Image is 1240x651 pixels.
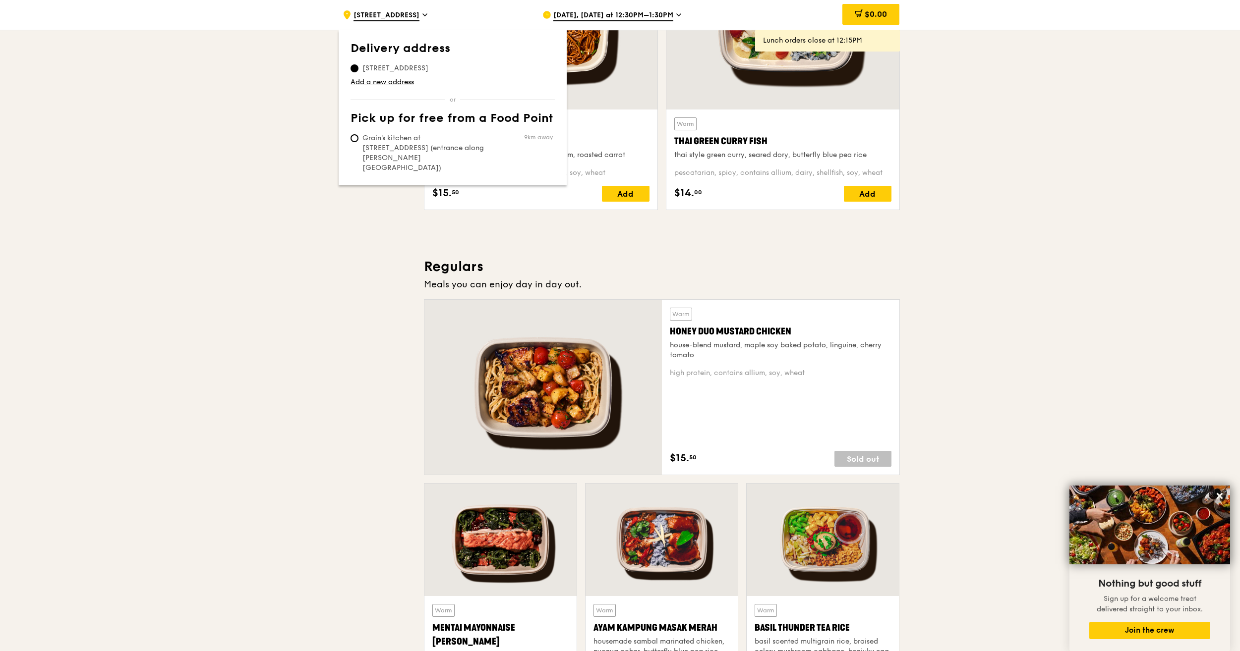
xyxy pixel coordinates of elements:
[524,133,553,141] span: 9km away
[424,258,900,275] h3: Regulars
[354,10,419,21] span: [STREET_ADDRESS]
[674,168,891,178] div: pescatarian, spicy, contains allium, dairy, shellfish, soy, wheat
[670,340,891,360] div: house-blend mustard, maple soy baked potato, linguine, cherry tomato
[553,10,673,21] span: [DATE], [DATE] at 12:30PM–1:30PM
[674,117,697,130] div: Warm
[844,186,891,202] div: Add
[755,604,777,617] div: Warm
[351,42,555,59] th: Delivery address
[1089,622,1210,639] button: Join the crew
[689,453,697,461] span: 50
[452,188,459,196] span: 50
[602,186,650,202] div: Add
[593,604,616,617] div: Warm
[432,604,455,617] div: Warm
[670,325,891,338] div: Honey Duo Mustard Chicken
[351,63,440,73] span: [STREET_ADDRESS]
[351,77,555,87] a: Add a new address
[763,36,892,46] div: Lunch orders close at 12:15PM
[1097,595,1203,613] span: Sign up for a welcome treat delivered straight to your inbox.
[351,64,358,72] input: [STREET_ADDRESS]
[670,308,692,321] div: Warm
[670,368,891,378] div: high protein, contains allium, soy, wheat
[674,134,891,148] div: Thai Green Curry Fish
[351,111,555,129] th: Pick up for free from a Food Point
[674,186,694,201] span: $14.
[694,188,702,196] span: 00
[593,621,730,635] div: Ayam Kampung Masak Merah
[432,621,569,649] div: Mentai Mayonnaise [PERSON_NAME]
[424,277,900,291] div: Meals you can enjoy day in day out.
[755,621,891,635] div: Basil Thunder Tea Rice
[1069,486,1230,564] img: DSC07876-Edit02-Large.jpeg
[432,186,452,201] span: $15.
[351,133,498,173] span: Grain's kitchen at [STREET_ADDRESS] (entrance along [PERSON_NAME][GEOGRAPHIC_DATA])
[1098,578,1201,590] span: Nothing but good stuff
[670,451,689,466] span: $15.
[1212,488,1228,504] button: Close
[674,150,891,160] div: thai style green curry, seared dory, butterfly blue pea rice
[351,134,358,142] input: Grain's kitchen at [STREET_ADDRESS] (entrance along [PERSON_NAME][GEOGRAPHIC_DATA])9km away
[834,451,891,467] div: Sold out
[865,9,887,19] span: $0.00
